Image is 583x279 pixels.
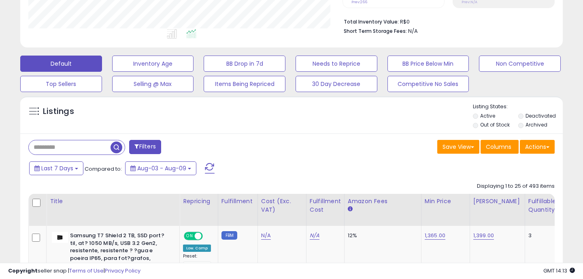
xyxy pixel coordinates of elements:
div: Min Price [425,197,466,206]
label: Archived [526,121,547,128]
span: Aug-03 - Aug-09 [137,164,186,172]
p: Listing States: [473,103,563,111]
strong: Copyright [8,267,38,275]
div: 3 [528,232,553,239]
span: N/A [408,27,418,35]
a: N/A [310,232,319,240]
div: seller snap | | [8,267,140,275]
button: 30 Day Decrease [296,76,377,92]
b: Short Term Storage Fees: [344,28,407,34]
button: Columns [481,140,519,154]
h5: Listings [43,106,74,117]
button: Inventory Age [112,56,194,72]
b: Total Inventory Value: [344,18,399,25]
span: Compared to: [85,165,122,173]
div: Title [50,197,176,206]
div: Fulfillment Cost [310,197,341,214]
span: ON [185,233,195,240]
label: Out of Stock [480,121,510,128]
span: OFF [202,233,215,240]
label: Active [480,112,495,119]
div: Amazon Fees [348,197,418,206]
span: 2025-08-17 14:13 GMT [543,267,575,275]
b: Samsung T7 Shield 2 TB, SSD port?til, at? 1050 MB/s, USB 3.2 Gen2, resistente, resistente ? ?gua ... [70,232,168,279]
button: Aug-03 - Aug-09 [125,161,196,175]
a: 1,399.00 [473,232,494,240]
small: Amazon Fees. [348,206,353,213]
a: N/A [261,232,271,240]
button: Items Being Repriced [204,76,285,92]
label: Deactivated [526,112,556,119]
div: Repricing [183,197,215,206]
span: Columns [486,143,511,151]
button: Default [20,56,102,72]
div: Low. Comp [183,245,211,252]
button: Needs to Reprice [296,56,377,72]
div: [PERSON_NAME] [473,197,521,206]
div: Preset: [183,253,212,272]
a: Terms of Use [69,267,104,275]
li: R$0 [344,16,549,26]
button: Filters [129,140,161,154]
span: Last 7 Days [41,164,73,172]
div: Fulfillment [221,197,254,206]
button: Selling @ Max [112,76,194,92]
div: Fulfillable Quantity [528,197,556,214]
small: FBM [221,231,237,240]
button: Competitive No Sales [387,76,469,92]
button: Save View [437,140,479,154]
div: 12% [348,232,415,239]
button: BB Drop in 7d [204,56,285,72]
button: Actions [520,140,555,154]
a: 1,365.00 [425,232,445,240]
button: Last 7 Days [29,161,83,175]
a: Privacy Policy [105,267,140,275]
button: BB Price Below Min [387,56,469,72]
button: Non Competitive [479,56,561,72]
div: Cost (Exc. VAT) [261,197,303,214]
button: Top Sellers [20,76,102,92]
img: 21jxjTkSEFL._SL40_.jpg [52,232,68,243]
div: Displaying 1 to 25 of 493 items [477,182,555,190]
